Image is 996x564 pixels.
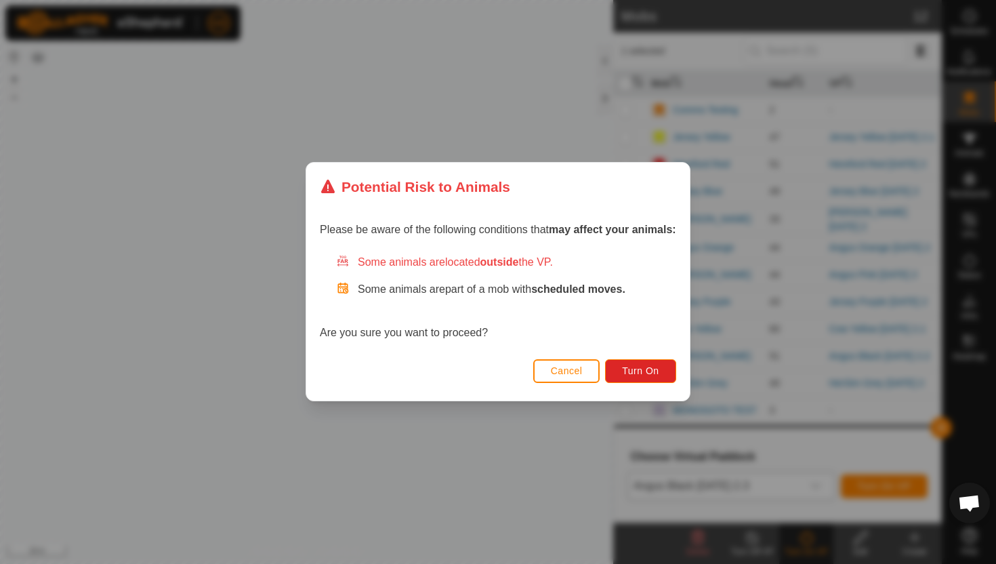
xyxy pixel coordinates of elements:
[551,366,583,377] span: Cancel
[549,224,676,236] strong: may affect your animals:
[623,366,659,377] span: Turn On
[320,255,676,342] div: Are you sure you want to proceed?
[320,176,510,197] div: Potential Risk to Animals
[533,359,600,383] button: Cancel
[949,483,990,523] a: Open chat
[320,224,676,236] span: Please be aware of the following conditions that
[480,257,519,268] strong: outside
[445,284,625,296] span: part of a mob with
[336,255,676,271] div: Some animals are
[531,284,625,296] strong: scheduled moves.
[358,282,676,298] p: Some animals are
[445,257,553,268] span: located the VP.
[606,359,676,383] button: Turn On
